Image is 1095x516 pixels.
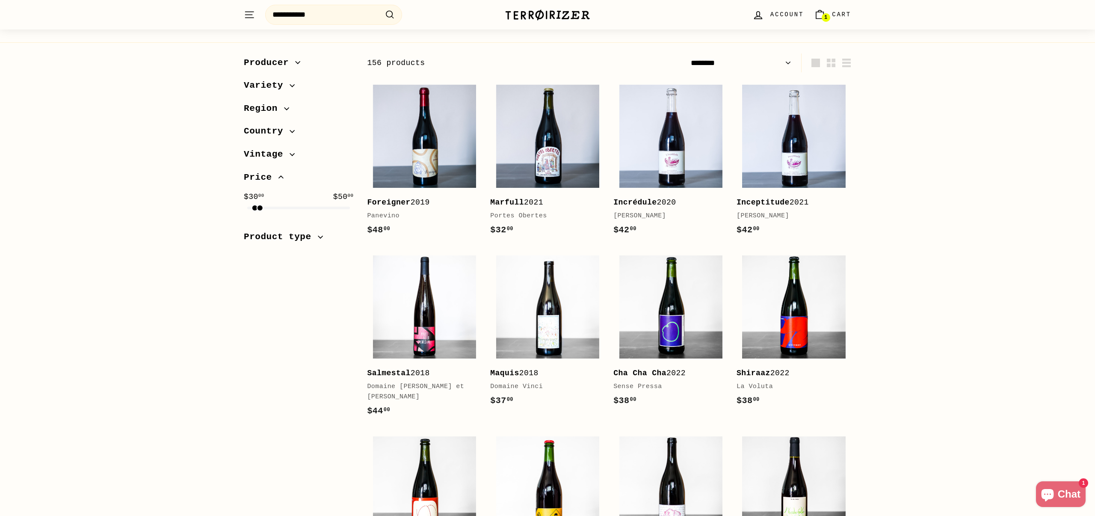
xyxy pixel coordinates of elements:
[244,145,353,168] button: Vintage
[490,382,596,392] div: Domaine Vinci
[258,193,264,198] sup: 00
[367,382,473,402] div: Domaine [PERSON_NAME] et [PERSON_NAME]
[367,79,482,245] a: Foreigner2019Panevino
[613,211,719,221] div: [PERSON_NAME]
[613,196,719,209] div: 2020
[244,101,284,116] span: Region
[367,250,482,427] a: Salmestal2018Domaine [PERSON_NAME] et [PERSON_NAME]
[613,382,719,392] div: Sense Pressa
[737,382,843,392] div: La Voluta
[490,196,596,209] div: 2021
[367,367,473,380] div: 2018
[507,226,513,232] sup: 00
[244,122,353,145] button: Country
[244,170,278,185] span: Price
[490,250,605,416] a: Maquis2018Domaine Vinci
[367,196,473,209] div: 2019
[244,191,264,203] span: $30
[367,369,410,377] b: Salmestal
[630,397,636,403] sup: 00
[244,124,290,139] span: Country
[753,226,759,232] sup: 00
[737,225,760,235] span: $42
[244,147,290,162] span: Vintage
[244,78,290,93] span: Variety
[367,211,473,221] div: Panevino
[809,2,856,27] a: Cart
[737,211,843,221] div: [PERSON_NAME]
[613,79,728,245] a: Incrédule2020[PERSON_NAME]
[737,367,843,380] div: 2022
[753,397,759,403] sup: 00
[244,56,295,70] span: Producer
[832,10,851,19] span: Cart
[737,79,851,245] a: Inceptitude2021[PERSON_NAME]
[333,191,354,203] span: $50
[613,225,636,235] span: $42
[737,396,760,406] span: $38
[613,250,728,416] a: Cha Cha Cha2022Sense Pressa
[737,196,843,209] div: 2021
[384,226,390,232] sup: 00
[384,407,390,413] sup: 00
[613,396,636,406] span: $38
[244,76,353,99] button: Variety
[490,396,513,406] span: $37
[244,168,353,191] button: Price
[737,198,790,207] b: Inceptitude
[770,10,804,19] span: Account
[490,198,524,207] b: Marfull
[244,99,353,122] button: Region
[367,406,390,416] span: $44
[737,250,851,416] a: Shiraaz2022La Voluta
[348,193,354,198] sup: 00
[630,226,636,232] sup: 00
[737,369,770,377] b: Shiraaz
[613,367,719,380] div: 2022
[507,397,513,403] sup: 00
[1033,481,1088,509] inbox-online-store-chat: Shopify online store chat
[367,57,609,69] div: 156 products
[824,15,827,21] span: 1
[244,228,353,251] button: Product type
[244,230,318,244] span: Product type
[367,225,390,235] span: $48
[747,2,809,27] a: Account
[490,211,596,221] div: Portes Obertes
[490,369,519,377] b: Maquis
[490,79,605,245] a: Marfull2021Portes Obertes
[367,198,410,207] b: Foreigner
[490,225,513,235] span: $32
[613,369,666,377] b: Cha Cha Cha
[613,198,657,207] b: Incrédule
[244,53,353,77] button: Producer
[490,367,596,380] div: 2018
